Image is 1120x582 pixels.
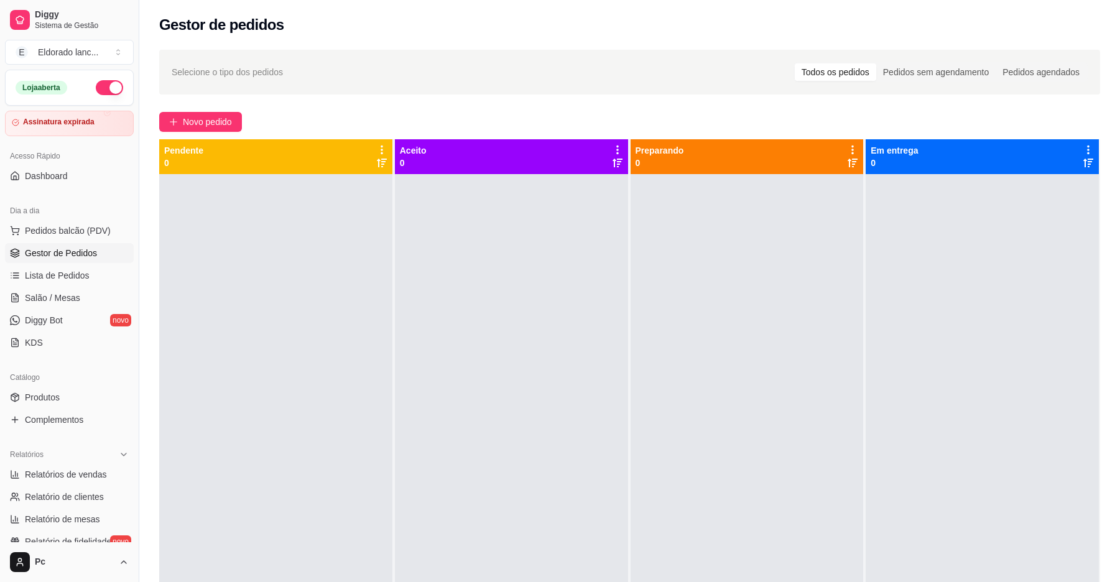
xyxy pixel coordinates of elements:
p: Em entrega [871,144,918,157]
a: Relatório de fidelidadenovo [5,532,134,552]
div: Todos os pedidos [795,63,876,81]
span: Selecione o tipo dos pedidos [172,65,283,79]
span: Relatório de clientes [25,491,104,503]
span: Relatórios de vendas [25,468,107,481]
span: Gestor de Pedidos [25,247,97,259]
p: Pendente [164,144,203,157]
span: Diggy Bot [25,314,63,326]
p: Preparando [636,144,684,157]
button: Alterar Status [96,80,123,95]
button: Select a team [5,40,134,65]
a: KDS [5,333,134,353]
span: Salão / Mesas [25,292,80,304]
button: Novo pedido [159,112,242,132]
span: Relatório de fidelidade [25,535,111,548]
a: Relatório de clientes [5,487,134,507]
span: KDS [25,336,43,349]
span: Lista de Pedidos [25,269,90,282]
h2: Gestor de pedidos [159,15,284,35]
p: 0 [871,157,918,169]
span: Relatório de mesas [25,513,100,525]
a: Lista de Pedidos [5,266,134,285]
div: Dia a dia [5,201,134,221]
div: Pedidos agendados [996,63,1086,81]
div: Loja aberta [16,81,67,95]
a: Relatório de mesas [5,509,134,529]
button: Pc [5,547,134,577]
article: Assinatura expirada [23,118,95,127]
span: Complementos [25,413,83,426]
span: Novo pedido [183,115,232,129]
p: 0 [164,157,203,169]
span: Produtos [25,391,60,404]
span: Sistema de Gestão [35,21,129,30]
span: Pedidos balcão (PDV) [25,224,111,237]
span: E [16,46,28,58]
span: Relatórios [10,450,44,460]
div: Acesso Rápido [5,146,134,166]
a: DiggySistema de Gestão [5,5,134,35]
a: Salão / Mesas [5,288,134,308]
span: Dashboard [25,170,68,182]
p: Aceito [400,144,427,157]
a: Diggy Botnovo [5,310,134,330]
span: Diggy [35,9,129,21]
a: Assinatura expirada [5,111,134,136]
a: Produtos [5,387,134,407]
div: Eldorado lanc ... [38,46,98,58]
span: plus [169,118,178,126]
button: Pedidos balcão (PDV) [5,221,134,241]
div: Catálogo [5,367,134,387]
a: Complementos [5,410,134,430]
a: Relatórios de vendas [5,464,134,484]
p: 0 [400,157,427,169]
div: Pedidos sem agendamento [876,63,996,81]
span: Pc [35,557,114,568]
p: 0 [636,157,684,169]
a: Gestor de Pedidos [5,243,134,263]
a: Dashboard [5,166,134,186]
